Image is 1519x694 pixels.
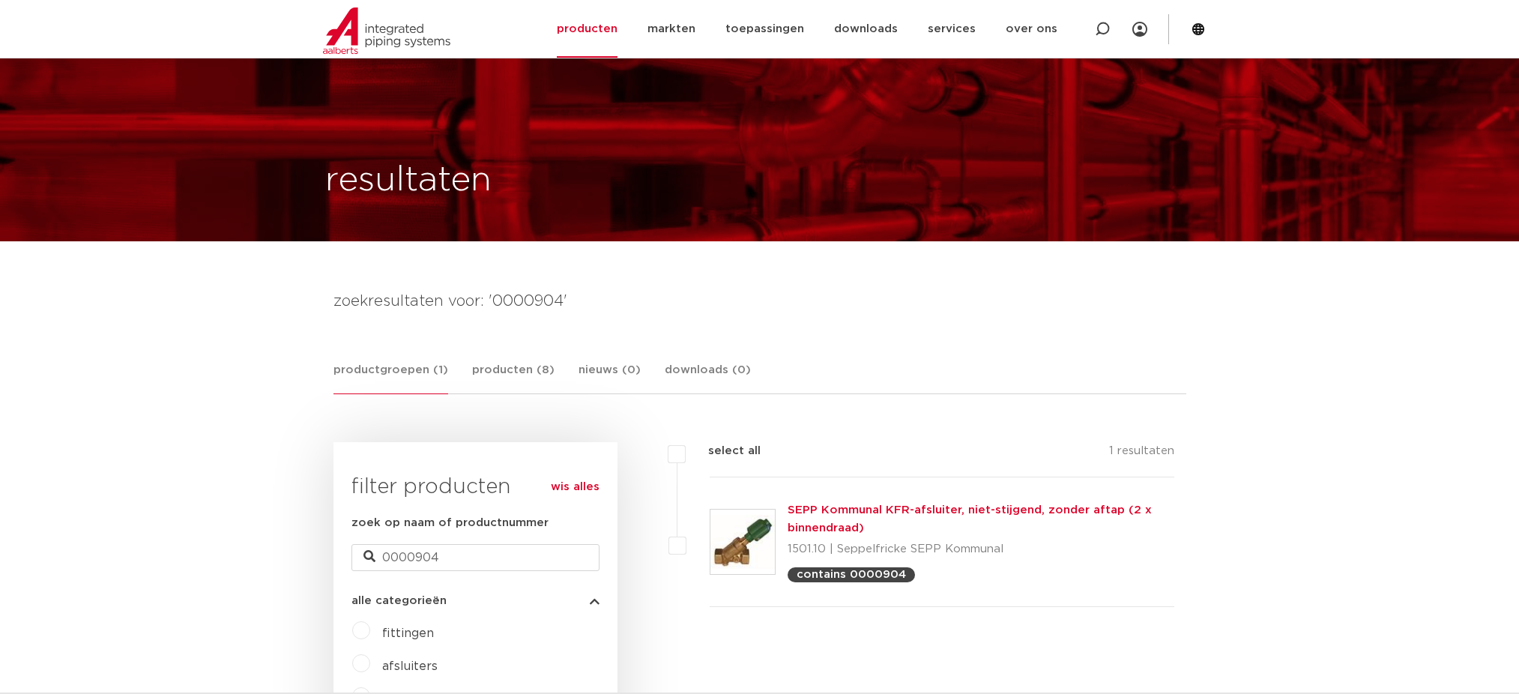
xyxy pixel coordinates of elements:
[788,504,1152,534] a: SEPP Kommunal KFR-afsluiter, niet-stijgend, zonder aftap (2 x binnendraad)
[333,361,448,394] a: productgroepen (1)
[551,478,600,496] a: wis alles
[351,595,447,606] span: alle categorieën
[325,157,492,205] h1: resultaten
[333,289,1186,313] h4: zoekresultaten voor: '0000904'
[351,472,600,502] h3: filter producten
[351,514,549,532] label: zoek op naam of productnummer
[382,660,438,672] a: afsluiters
[382,627,434,639] a: fittingen
[472,361,555,393] a: producten (8)
[665,361,751,393] a: downloads (0)
[686,442,761,460] label: select all
[788,537,1175,561] p: 1501.10 | Seppelfricke SEPP Kommunal
[351,544,600,571] input: zoeken
[351,595,600,606] button: alle categorieën
[1109,442,1174,465] p: 1 resultaten
[579,361,641,393] a: nieuws (0)
[797,569,906,580] p: contains 0000904
[710,510,775,574] img: Thumbnail for SEPP Kommunal KFR-afsluiter, niet-stijgend, zonder aftap (2 x binnendraad)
